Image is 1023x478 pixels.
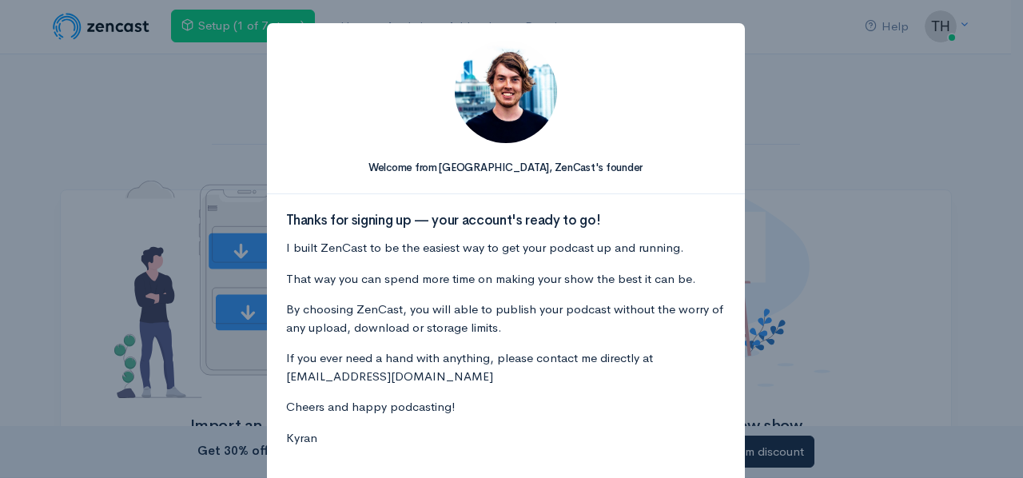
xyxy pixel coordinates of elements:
p: If you ever need a hand with anything, please contact me directly at [EMAIL_ADDRESS][DOMAIN_NAME] [286,349,726,385]
p: By choosing ZenCast, you will able to publish your podcast without the worry of any upload, downl... [286,301,726,337]
h3: Thanks for signing up — your account's ready to go! [286,213,726,229]
p: Cheers and happy podcasting! [286,398,726,416]
p: I built ZenCast to be the easiest way to get your podcast up and running. [286,239,726,257]
p: That way you can spend more time on making your show the best it can be. [286,270,726,289]
h5: Welcome from [GEOGRAPHIC_DATA], ZenCast's founder [286,162,726,173]
iframe: gist-messenger-bubble-iframe [969,424,1007,462]
p: Kyran [286,429,726,448]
